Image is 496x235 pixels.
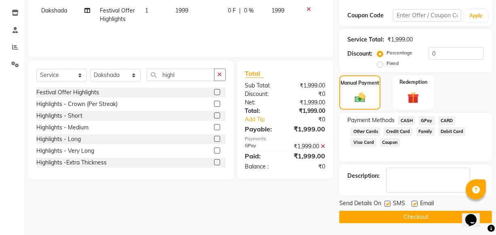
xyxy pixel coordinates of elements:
[339,211,492,223] button: Checkout
[351,138,376,147] span: Visa Card
[384,127,413,136] span: Credit Card
[36,100,118,108] div: Highlights - Crown (Per Streak)
[462,203,488,227] iframe: chat widget
[285,151,331,161] div: ₹1,999.00
[228,6,236,15] span: 0 F
[398,116,415,125] span: CASH
[271,7,284,14] span: 1999
[285,98,331,107] div: ₹1,999.00
[347,50,372,58] div: Discount:
[239,90,285,98] div: Discount:
[36,158,107,167] div: Highlights -Extra Thickness
[239,151,285,161] div: Paid:
[285,162,331,171] div: ₹0
[380,138,400,147] span: Coupon
[438,127,466,136] span: Debit Card
[239,81,285,90] div: Sub Total:
[285,142,331,151] div: ₹1,999.00
[387,60,399,67] label: Fixed
[239,142,285,151] div: GPay
[464,10,488,22] button: Apply
[399,79,427,86] label: Redemption
[239,6,241,15] span: |
[347,116,395,125] span: Payment Methods
[36,147,94,155] div: Highlights - Very Long
[420,199,434,209] span: Email
[145,7,148,14] span: 1
[175,7,188,14] span: 1999
[438,116,456,125] span: CARD
[387,49,412,56] label: Percentage
[36,123,88,132] div: Highlights - Medium
[245,69,264,78] span: Total
[347,172,380,180] div: Description:
[239,124,285,134] div: Payable:
[285,81,331,90] div: ₹1,999.00
[387,35,413,44] div: ₹1,999.00
[36,135,81,143] div: Highlights - Long
[347,11,393,20] div: Coupon Code
[293,115,331,124] div: ₹0
[239,107,285,115] div: Total:
[36,88,99,97] div: Festival Offer Highlights
[239,162,285,171] div: Balance :
[239,115,293,124] a: Add Tip
[416,127,435,136] span: Family
[244,6,254,15] span: 0 %
[404,91,422,105] img: _gift.svg
[418,116,435,125] span: GPay
[147,69,214,81] input: Search or Scan
[41,7,67,14] span: Dakshada
[285,90,331,98] div: ₹0
[393,9,461,22] input: Enter Offer / Coupon Code
[100,7,135,23] span: Festival Offer Highlights
[339,199,381,209] span: Send Details On
[245,135,326,142] div: Payments
[36,112,82,120] div: Highlights - Short
[351,92,369,104] img: _cash.svg
[285,107,331,115] div: ₹1,999.00
[351,127,380,136] span: Other Cards
[393,199,405,209] span: SMS
[340,79,379,87] label: Manual Payment
[239,98,285,107] div: Net:
[285,124,331,134] div: ₹1,999.00
[347,35,384,44] div: Service Total:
